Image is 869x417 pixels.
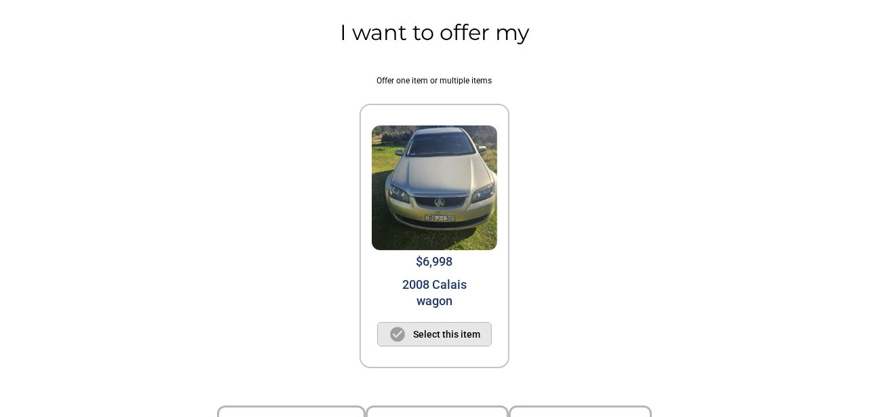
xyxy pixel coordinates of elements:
img: whiskers412%40gmail.com%2F831c3e18-b97a-45ac-87b1-3a397f11b327%2F175428950320250804_091324.jpg [372,125,497,250]
div: $6,998 [372,250,497,273]
div: I want to offer my [11,11,858,54]
span: Select this item [413,326,480,342]
div: 2008 Calais wagon [393,273,476,313]
button: Select this item [377,322,492,346]
i: check_circle [389,325,406,343]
